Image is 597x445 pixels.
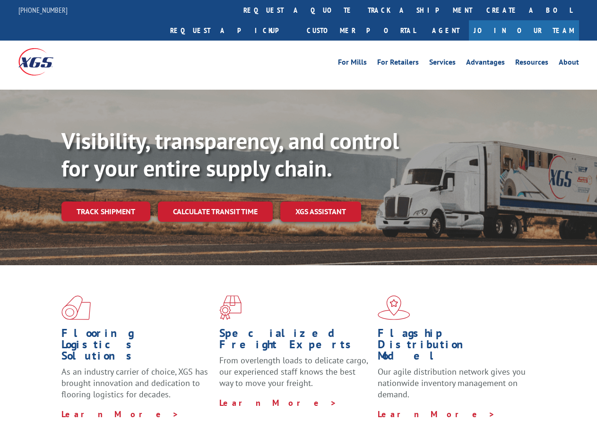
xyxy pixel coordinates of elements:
[219,355,370,397] p: From overlength loads to delicate cargo, our experienced staff knows the best way to move your fr...
[469,20,579,41] a: Join Our Team
[377,59,419,69] a: For Retailers
[300,20,423,41] a: Customer Portal
[219,327,370,355] h1: Specialized Freight Experts
[219,397,337,408] a: Learn More >
[61,409,179,420] a: Learn More >
[61,295,91,320] img: xgs-icon-total-supply-chain-intelligence-red
[466,59,505,69] a: Advantages
[423,20,469,41] a: Agent
[378,327,528,366] h1: Flagship Distribution Model
[378,409,495,420] a: Learn More >
[61,126,399,183] b: Visibility, transparency, and control for your entire supply chain.
[61,327,212,366] h1: Flooring Logistics Solutions
[61,202,150,221] a: Track shipment
[559,59,579,69] a: About
[378,295,410,320] img: xgs-icon-flagship-distribution-model-red
[158,202,273,222] a: Calculate transit time
[429,59,456,69] a: Services
[338,59,367,69] a: For Mills
[515,59,548,69] a: Resources
[18,5,68,15] a: [PHONE_NUMBER]
[61,366,208,400] span: As an industry carrier of choice, XGS has brought innovation and dedication to flooring logistics...
[378,366,526,400] span: Our agile distribution network gives you nationwide inventory management on demand.
[280,202,361,222] a: XGS ASSISTANT
[219,295,242,320] img: xgs-icon-focused-on-flooring-red
[163,20,300,41] a: Request a pickup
